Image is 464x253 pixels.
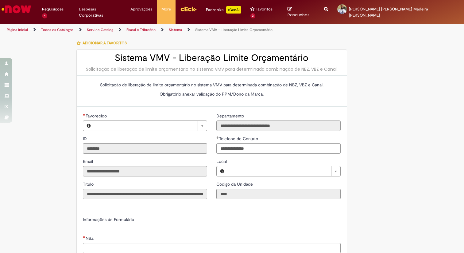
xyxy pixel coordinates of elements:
[206,6,241,14] div: Padroniza
[216,181,254,187] label: Somente leitura - Código da Unidade
[195,27,273,32] a: Sistema VMV - Liberação Limite Orçamentário
[83,236,86,238] span: Necessários
[126,27,156,32] a: Fiscal e Tributário
[86,235,95,241] span: NBZ
[83,158,94,164] label: Somente leitura - Email
[180,4,197,14] img: click_logo_yellow_360x200.png
[83,91,341,97] p: Obrigatório anexar validação do PPM/Dono da Marca.
[83,136,88,141] span: Somente leitura - ID
[226,6,241,14] p: +GenAi
[169,27,182,32] a: Sistema
[288,6,315,18] a: Rascunhos
[83,136,88,142] label: Somente leitura - ID
[86,113,108,119] span: Necessários - Favorecido
[83,41,127,45] span: Adicionar a Favoritos
[83,113,86,116] span: Necessários
[217,166,228,176] button: Local, Visualizar este registro
[288,12,310,18] span: Rascunhos
[216,136,219,139] span: Obrigatório Preenchido
[161,6,171,12] span: More
[216,159,228,164] span: Local
[41,27,74,32] a: Todos os Catálogos
[83,53,341,63] h2: Sistema VMV - Liberação Limite Orçamentário
[216,121,341,131] input: Departamento
[83,217,134,222] label: Informações de Formulário
[83,181,95,187] label: Somente leitura - Título
[83,121,94,131] button: Favorecido, Visualizar este registro
[256,6,273,12] span: Favoritos
[83,66,341,72] div: Solicitação de liberação de limite orçamentário no sistema VMV para determinada combinação de NBZ...
[83,166,207,176] input: Email
[130,6,152,12] span: Aprovações
[216,143,341,154] input: Telefone de Contato
[216,113,245,119] label: Somente leitura - Departamento
[83,189,207,199] input: Título
[42,13,47,18] span: 4
[216,189,341,199] input: Código da Unidade
[5,24,305,36] ul: Trilhas de página
[349,6,428,18] span: [PERSON_NAME] [PERSON_NAME] Madeira [PERSON_NAME]
[42,6,64,12] span: Requisições
[1,3,32,15] img: ServiceNow
[83,82,341,88] p: Solicitação de liberação de limite orçamentário no sistema VMV para determinada combinação de NBZ...
[83,143,207,154] input: ID
[94,121,207,131] a: Limpar campo Favorecido
[7,27,28,32] a: Página inicial
[79,6,121,18] span: Despesas Corporativas
[219,136,259,141] span: Telefone de Contato
[228,166,340,176] a: Limpar campo Local
[87,27,113,32] a: Service Catalog
[250,13,256,18] span: 2
[216,113,245,119] span: Somente leitura - Departamento
[76,37,130,49] button: Adicionar a Favoritos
